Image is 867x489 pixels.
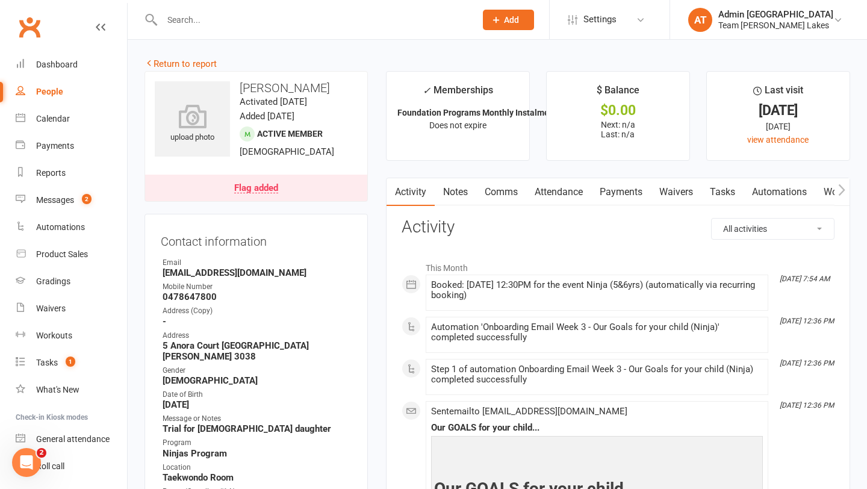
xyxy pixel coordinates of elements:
[718,104,839,117] div: [DATE]
[163,267,352,278] strong: [EMAIL_ADDRESS][DOMAIN_NAME]
[16,105,127,132] a: Calendar
[16,187,127,214] a: Messages 2
[780,317,834,325] i: [DATE] 12:36 PM
[36,141,74,151] div: Payments
[163,413,352,425] div: Message or Notes
[12,448,41,477] iframe: Intercom live chat
[144,58,217,69] a: Return to report
[16,295,127,322] a: Waivers
[431,423,763,433] div: Our GOALS for your child...
[36,358,58,367] div: Tasks
[387,178,435,206] a: Activity
[163,305,352,317] div: Address (Copy)
[16,78,127,105] a: People
[780,401,834,410] i: [DATE] 12:36 PM
[688,8,712,32] div: AT
[476,178,526,206] a: Comms
[36,222,85,232] div: Automations
[66,357,75,367] span: 1
[36,276,70,286] div: Gradings
[747,135,809,145] a: view attendance
[234,184,278,193] div: Flag added
[155,81,358,95] h3: [PERSON_NAME]
[163,472,352,483] strong: Taekwondo Room
[82,194,92,204] span: 2
[429,120,486,130] span: Does not expire
[16,132,127,160] a: Payments
[526,178,591,206] a: Attendance
[257,129,323,139] span: Active member
[504,15,519,25] span: Add
[583,6,617,33] span: Settings
[780,275,830,283] i: [DATE] 7:54 AM
[163,462,352,473] div: Location
[36,60,78,69] div: Dashboard
[36,304,66,313] div: Waivers
[240,96,307,107] time: Activated [DATE]
[431,322,763,343] div: Automation 'Onboarding Email Week 3 - Our Goals for your child (Ninja)' completed successfully
[36,434,110,444] div: General attendance
[780,359,834,367] i: [DATE] 12:36 PM
[163,389,352,400] div: Date of Birth
[435,178,476,206] a: Notes
[16,214,127,241] a: Automations
[36,249,88,259] div: Product Sales
[402,255,834,275] li: This Month
[558,104,679,117] div: $0.00
[240,146,334,157] span: [DEMOGRAPHIC_DATA]
[423,83,493,105] div: Memberships
[36,331,72,340] div: Workouts
[16,376,127,403] a: What's New
[163,316,352,327] strong: -
[163,375,352,386] strong: [DEMOGRAPHIC_DATA]
[718,9,833,20] div: Admin [GEOGRAPHIC_DATA]
[161,230,352,248] h3: Contact information
[36,385,79,394] div: What's New
[16,453,127,480] a: Roll call
[163,330,352,341] div: Address
[37,448,46,458] span: 2
[36,87,63,96] div: People
[718,120,839,133] div: [DATE]
[591,178,651,206] a: Payments
[431,364,763,385] div: Step 1 of automation Onboarding Email Week 3 - Our Goals for your child (Ninja) completed success...
[36,195,74,205] div: Messages
[16,268,127,295] a: Gradings
[240,111,294,122] time: Added [DATE]
[163,291,352,302] strong: 0478647800
[402,218,834,237] h3: Activity
[423,85,430,96] i: ✓
[163,423,352,434] strong: Trial for [DEMOGRAPHIC_DATA] daughter
[163,448,352,459] strong: Ninjas Program
[744,178,815,206] a: Automations
[701,178,744,206] a: Tasks
[36,168,66,178] div: Reports
[753,83,803,104] div: Last visit
[558,120,679,139] p: Next: n/a Last: n/a
[16,51,127,78] a: Dashboard
[16,426,127,453] a: General attendance kiosk mode
[16,349,127,376] a: Tasks 1
[651,178,701,206] a: Waivers
[36,461,64,471] div: Roll call
[163,257,352,269] div: Email
[163,437,352,449] div: Program
[163,365,352,376] div: Gender
[155,104,230,144] div: upload photo
[163,340,352,362] strong: 5 Anora Court [GEOGRAPHIC_DATA][PERSON_NAME] 3038
[36,114,70,123] div: Calendar
[163,281,352,293] div: Mobile Number
[397,108,585,117] strong: Foundation Programs Monthly Instalment Mem...
[597,83,639,104] div: $ Balance
[163,399,352,410] strong: [DATE]
[718,20,833,31] div: Team [PERSON_NAME] Lakes
[16,322,127,349] a: Workouts
[431,406,627,417] span: Sent email to [EMAIL_ADDRESS][DOMAIN_NAME]
[16,160,127,187] a: Reports
[158,11,467,28] input: Search...
[16,241,127,268] a: Product Sales
[483,10,534,30] button: Add
[14,12,45,42] a: Clubworx
[431,280,763,301] div: Booked: [DATE] 12:30PM for the event Ninja (5&6yrs) (automatically via recurring booking)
